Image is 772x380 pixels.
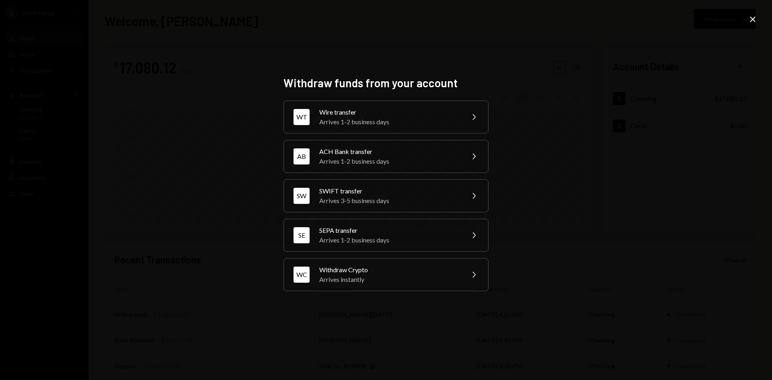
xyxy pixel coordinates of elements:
[283,219,489,252] button: SESEPA transferArrives 1-2 business days
[319,156,459,166] div: Arrives 1-2 business days
[294,109,310,125] div: WT
[319,196,459,205] div: Arrives 3-5 business days
[294,267,310,283] div: WC
[319,107,459,117] div: Wire transfer
[283,75,489,91] h2: Withdraw funds from your account
[319,275,459,284] div: Arrives instantly
[283,140,489,173] button: ABACH Bank transferArrives 1-2 business days
[283,258,489,291] button: WCWithdraw CryptoArrives instantly
[283,101,489,134] button: WTWire transferArrives 1-2 business days
[319,226,459,235] div: SEPA transfer
[283,179,489,212] button: SWSWIFT transferArrives 3-5 business days
[319,117,459,127] div: Arrives 1-2 business days
[319,265,459,275] div: Withdraw Crypto
[294,188,310,204] div: SW
[319,186,459,196] div: SWIFT transfer
[319,147,459,156] div: ACH Bank transfer
[294,148,310,164] div: AB
[319,235,459,245] div: Arrives 1-2 business days
[294,227,310,243] div: SE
